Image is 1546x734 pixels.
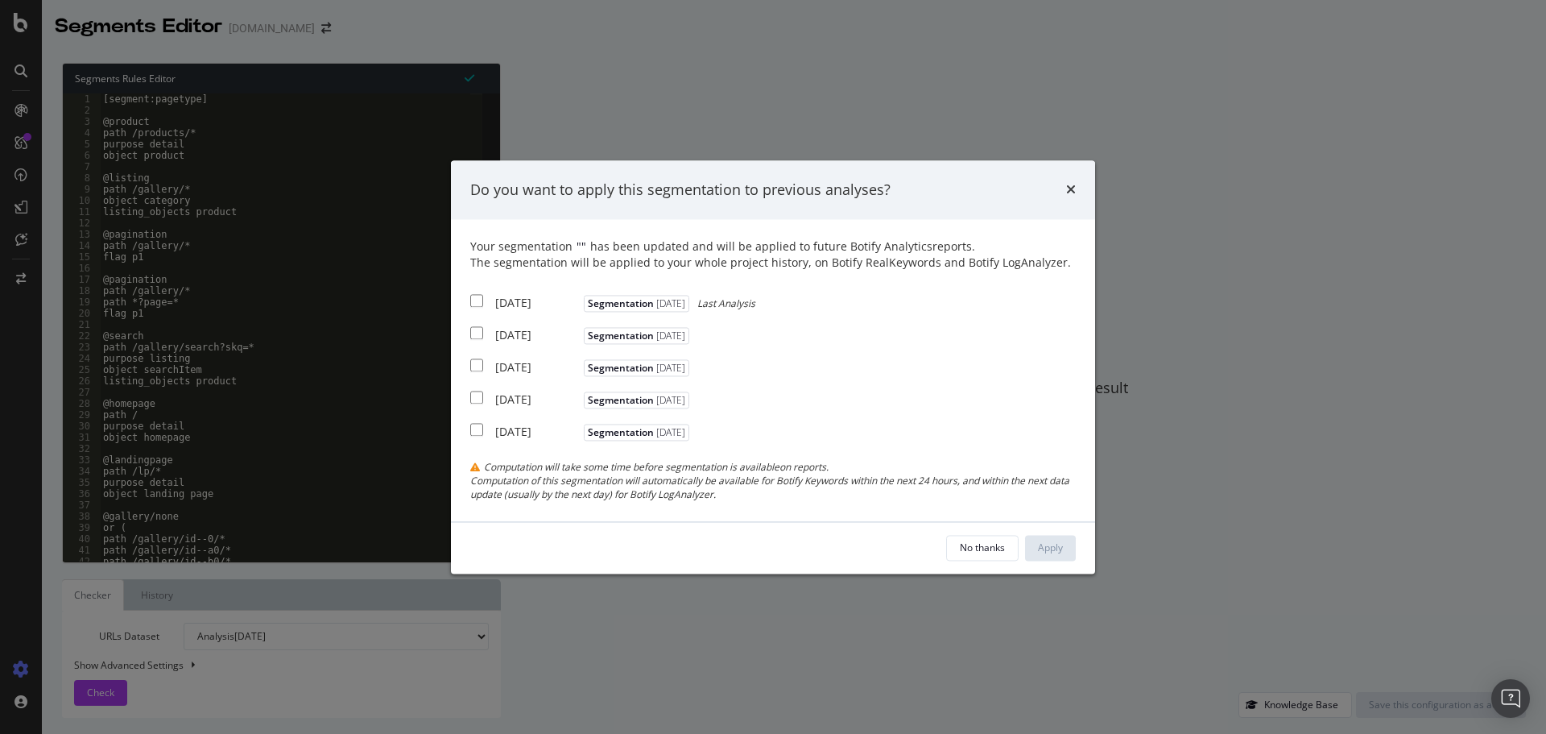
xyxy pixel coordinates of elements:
span: [DATE] [654,330,685,343]
span: " " [577,239,586,255]
div: The segmentation will be applied to your whole project history, on Botify RealKeywords and Botify... [470,255,1076,272]
div: [DATE] [495,425,580,441]
span: Segmentation [584,296,689,313]
div: [DATE] [495,328,580,344]
div: [DATE] [495,296,580,312]
div: modal [451,160,1095,574]
span: Segmentation [584,392,689,409]
button: Apply [1025,535,1076,561]
span: Segmentation [584,425,689,442]
span: [DATE] [654,426,685,440]
div: [DATE] [495,360,580,376]
span: [DATE] [654,394,685,408]
div: [DATE] [495,392,580,408]
div: Open Intercom Messenger [1491,679,1530,718]
div: No thanks [960,541,1005,554]
div: Apply [1038,541,1063,554]
div: times [1066,180,1076,201]
span: [DATE] [654,297,685,311]
span: Segmentation [584,360,689,377]
span: Last Analysis [697,297,755,311]
span: Segmentation [584,328,689,345]
div: Computation of this segmentation will automatically be available for Botify Keywords within the n... [470,475,1076,502]
div: Do you want to apply this segmentation to previous analyses? [470,180,891,201]
span: Computation will take some time before segmentation is available on reports. [484,461,829,475]
span: [DATE] [654,362,685,375]
div: Your segmentation has been updated and will be applied to future Botify Analytics reports. [470,239,1076,272]
button: No thanks [946,535,1019,561]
